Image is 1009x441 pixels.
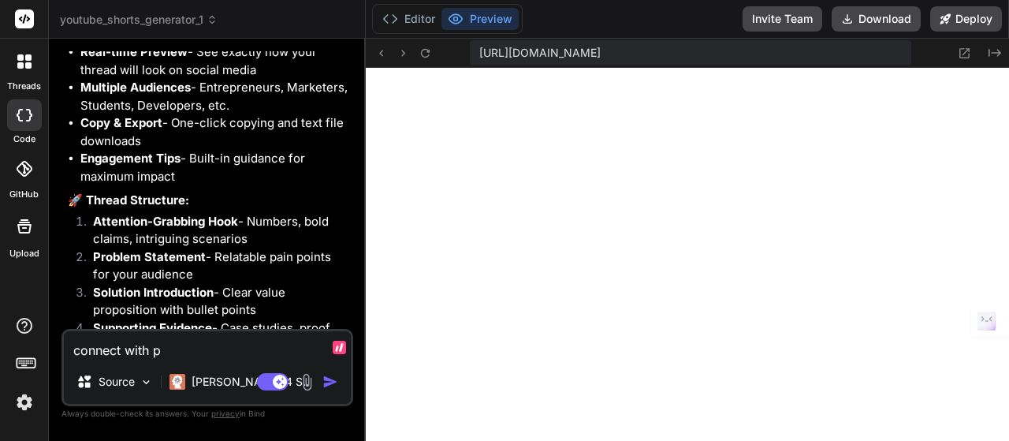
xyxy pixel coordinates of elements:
img: icon [322,374,338,390]
button: Preview [441,8,519,30]
p: [PERSON_NAME] 4 S.. [192,374,309,390]
strong: Engagement Tips [80,151,181,166]
img: Claude 4 Sonnet [169,374,185,390]
span: privacy [211,409,240,418]
li: - Case studies, proof, real examples [80,320,350,355]
strong: Attention-Grabbing Hook [93,214,238,229]
li: - Built-in guidance for maximum impact [80,150,350,185]
img: Pick Models [140,376,153,389]
strong: Multiple Audiences [80,80,191,95]
label: GitHub [9,188,39,201]
textarea: connect with p [64,331,351,360]
span: youtube_shorts_generator_1 [60,12,218,28]
img: settings [11,389,38,416]
button: Deploy [930,6,1002,32]
strong: Supporting Evidence [93,320,212,335]
label: code [13,133,35,146]
li: - See exactly how your thread will look on social media [80,43,350,79]
p: Source [99,374,135,390]
li: - Numbers, bold claims, intriguing scenarios [80,213,350,249]
p: Always double-check its answers. Your in Bind [61,406,353,421]
iframe: Preview [366,68,1009,441]
strong: Real-time Preview [80,44,188,59]
img: attachment [298,373,316,391]
button: Download [832,6,921,32]
strong: Problem Statement [93,249,206,264]
button: Invite Team [743,6,822,32]
span: [URL][DOMAIN_NAME] [479,45,601,61]
strong: Solution Introduction [93,285,214,300]
li: - Clear value proposition with bullet points [80,284,350,320]
label: Upload [9,247,39,260]
li: - Relatable pain points for your audience [80,249,350,284]
li: - One-click copying and text file downloads [80,114,350,150]
strong: Copy & Export [80,115,162,130]
li: - Entrepreneurs, Marketers, Students, Developers, etc. [80,79,350,114]
button: Editor [376,8,441,30]
label: threads [7,80,41,93]
strong: 🚀 Thread Structure: [68,192,189,207]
